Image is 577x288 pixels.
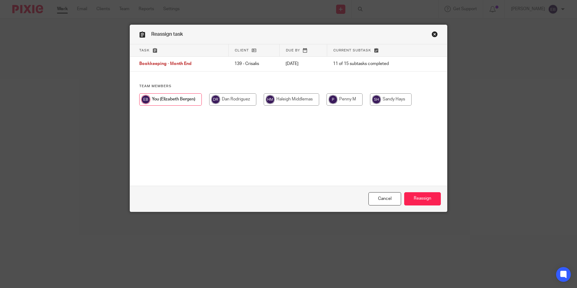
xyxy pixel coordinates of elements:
td: 11 of 15 subtasks completed [327,57,421,71]
span: Client [235,49,249,52]
h4: Team members [139,84,437,89]
a: Close this dialog window [368,192,401,205]
span: Task [139,49,150,52]
input: Reassign [404,192,441,205]
span: Current subtask [333,49,371,52]
p: 139 - Crisalis [234,61,273,67]
p: [DATE] [286,61,321,67]
span: Bookkeeping - Month End [139,62,192,66]
a: Close this dialog window [432,31,438,39]
span: Due by [286,49,300,52]
span: Reassign task [151,32,183,37]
